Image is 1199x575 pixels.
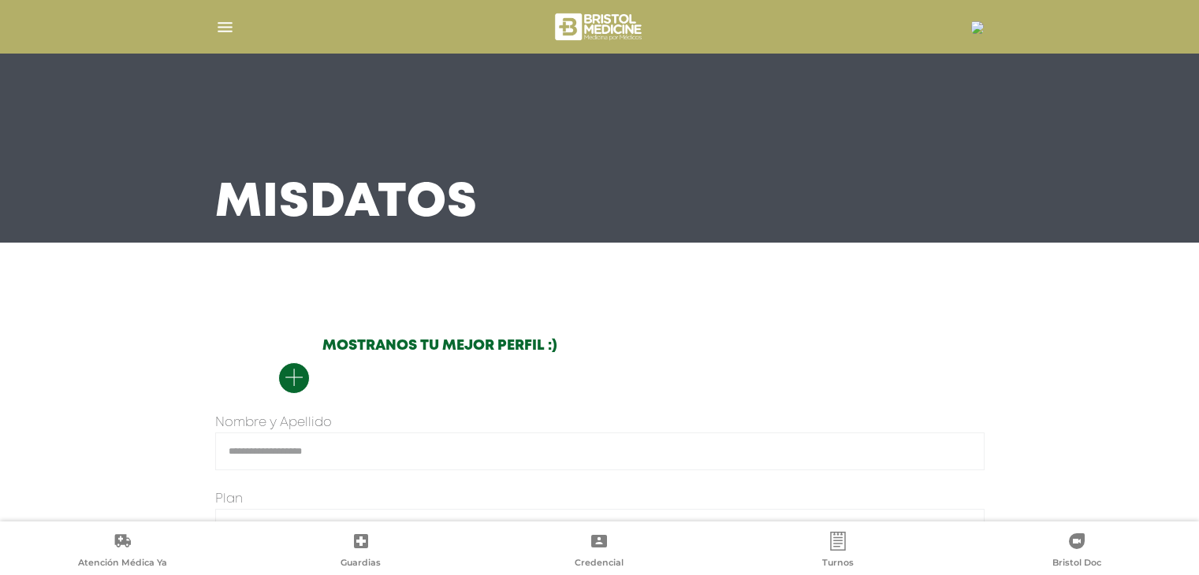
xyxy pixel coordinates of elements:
[322,338,557,355] h2: Mostranos tu mejor perfil :)
[822,557,854,571] span: Turnos
[719,532,958,572] a: Turnos
[575,557,624,571] span: Credencial
[957,532,1196,572] a: Bristol Doc
[480,532,719,572] a: Credencial
[1052,557,1101,571] span: Bristol Doc
[215,17,235,37] img: Cober_menu-lines-white.svg
[971,21,984,34] img: 20243
[215,414,332,432] label: Nombre y Apellido
[242,532,481,572] a: Guardias
[215,183,478,224] h3: Mis Datos
[78,557,167,571] span: Atención Médica Ya
[215,490,243,509] label: Plan
[341,557,381,571] span: Guardias
[3,532,242,572] a: Atención Médica Ya
[553,8,646,46] img: bristol-medicine-blanco.png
